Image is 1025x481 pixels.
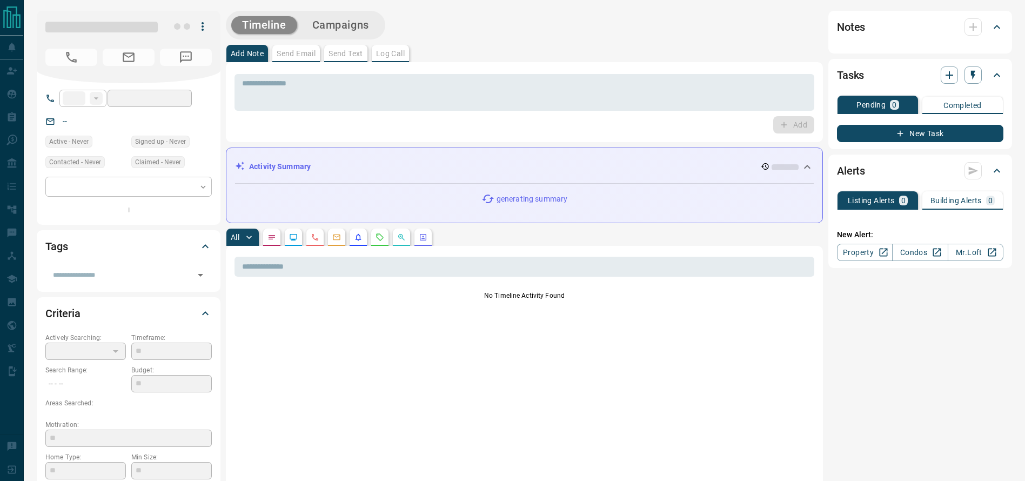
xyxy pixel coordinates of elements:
[419,233,427,242] svg: Agent Actions
[45,300,212,326] div: Criteria
[302,16,380,34] button: Campaigns
[135,136,186,147] span: Signed up - Never
[856,101,886,109] p: Pending
[131,365,212,375] p: Budget:
[892,101,896,109] p: 0
[497,193,567,205] p: generating summary
[837,125,1003,142] button: New Task
[948,244,1003,261] a: Mr.Loft
[63,117,67,125] a: --
[901,197,906,204] p: 0
[943,102,982,109] p: Completed
[49,157,101,168] span: Contacted - Never
[930,197,982,204] p: Building Alerts
[235,291,814,300] p: No Timeline Activity Found
[160,49,212,66] span: No Number
[45,452,126,462] p: Home Type:
[354,233,363,242] svg: Listing Alerts
[45,420,212,430] p: Motivation:
[892,244,948,261] a: Condos
[848,197,895,204] p: Listing Alerts
[837,162,865,179] h2: Alerts
[193,268,208,283] button: Open
[135,157,181,168] span: Claimed - Never
[231,233,239,241] p: All
[49,136,89,147] span: Active - Never
[837,14,1003,40] div: Notes
[332,233,341,242] svg: Emails
[837,62,1003,88] div: Tasks
[837,229,1003,241] p: New Alert:
[231,16,297,34] button: Timeline
[45,398,212,408] p: Areas Searched:
[45,233,212,259] div: Tags
[837,158,1003,184] div: Alerts
[103,49,155,66] span: No Email
[45,238,68,255] h2: Tags
[249,161,311,172] p: Activity Summary
[837,244,893,261] a: Property
[131,333,212,343] p: Timeframe:
[235,157,814,177] div: Activity Summary
[45,333,126,343] p: Actively Searching:
[231,50,264,57] p: Add Note
[376,233,384,242] svg: Requests
[837,18,865,36] h2: Notes
[45,375,126,393] p: -- - --
[267,233,276,242] svg: Notes
[45,365,126,375] p: Search Range:
[289,233,298,242] svg: Lead Browsing Activity
[45,49,97,66] span: No Number
[131,452,212,462] p: Min Size:
[397,233,406,242] svg: Opportunities
[988,197,993,204] p: 0
[311,233,319,242] svg: Calls
[45,305,81,322] h2: Criteria
[837,66,864,84] h2: Tasks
